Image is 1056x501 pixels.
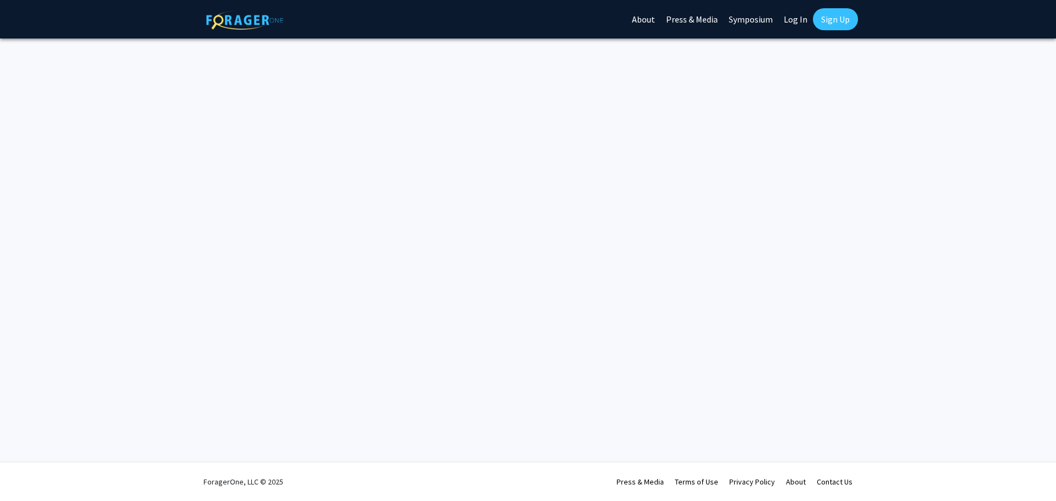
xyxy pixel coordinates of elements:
a: Press & Media [617,477,664,487]
a: Terms of Use [675,477,718,487]
a: Contact Us [817,477,853,487]
img: ForagerOne Logo [206,10,283,30]
a: About [786,477,806,487]
a: Sign Up [813,8,858,30]
div: ForagerOne, LLC © 2025 [204,463,283,501]
a: Privacy Policy [729,477,775,487]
